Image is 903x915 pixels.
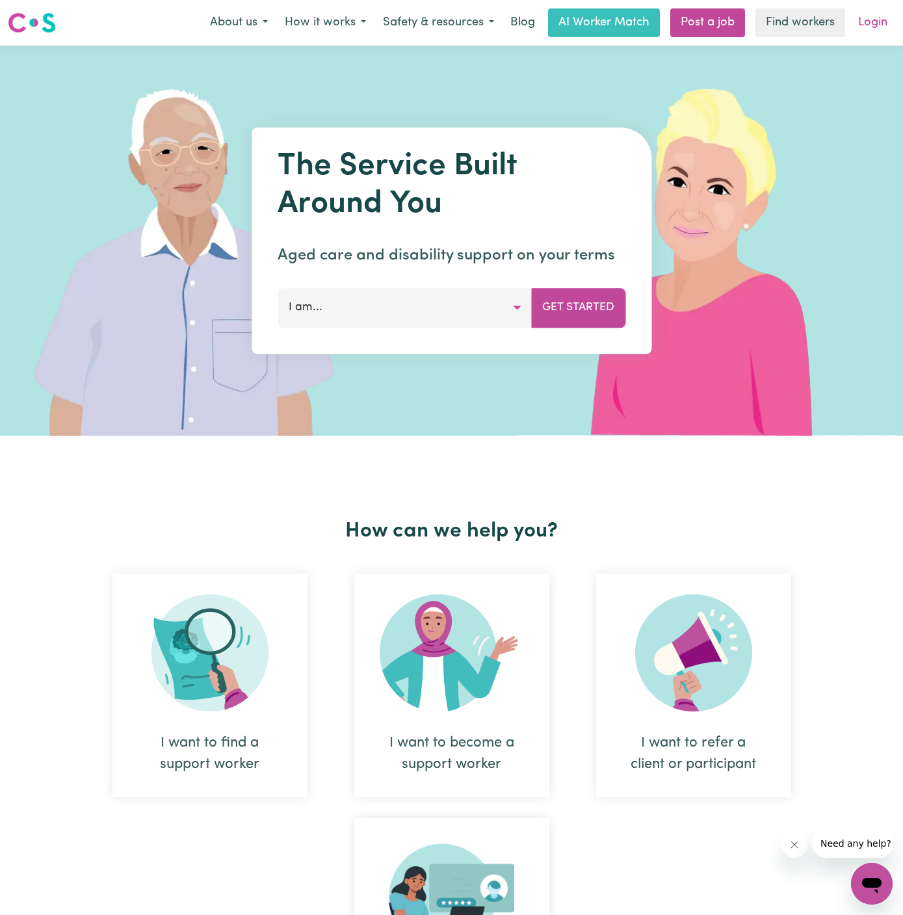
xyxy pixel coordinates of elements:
[276,9,374,36] button: How it works
[813,829,893,858] iframe: Message from company
[635,594,752,711] img: Refer
[8,8,56,38] a: Careseekers logo
[627,732,760,775] div: I want to refer a client or participant
[354,574,549,797] div: I want to become a support worker
[278,244,625,267] p: Aged care and disability support on your terms
[374,9,503,36] button: Safety & resources
[851,863,893,905] iframe: Button to launch messaging window
[8,11,56,34] img: Careseekers logo
[670,8,745,37] a: Post a job
[380,594,524,711] img: Become Worker
[755,8,845,37] a: Find workers
[144,732,276,775] div: I want to find a support worker
[503,8,543,37] a: Blog
[202,9,276,36] button: About us
[850,8,895,37] a: Login
[531,288,625,327] button: Get Started
[89,519,815,544] h2: How can we help you?
[278,288,532,327] button: I am...
[781,832,807,858] iframe: Close message
[112,574,308,797] div: I want to find a support worker
[548,8,660,37] a: AI Worker Match
[151,594,268,711] img: Search
[386,732,518,775] div: I want to become a support worker
[278,148,625,223] h1: The Service Built Around You
[596,574,791,797] div: I want to refer a client or participant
